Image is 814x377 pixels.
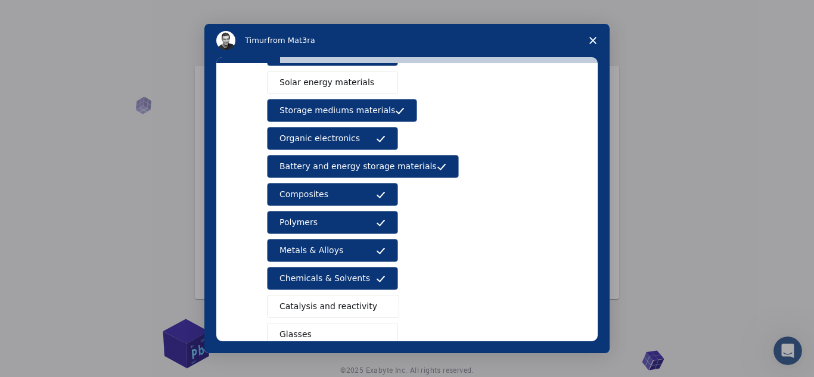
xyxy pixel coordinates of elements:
[267,239,398,262] button: Metals & Alloys
[267,211,398,234] button: Polymers
[279,188,328,201] span: Composites
[267,183,398,206] button: Composites
[279,328,312,341] span: Glasses
[216,31,235,50] img: Profile image for Timur
[267,36,315,45] span: from Mat3ra
[279,160,437,173] span: Battery and energy storage materials
[267,127,398,150] button: Organic electronics
[267,99,417,122] button: Storage mediums materials
[267,323,398,346] button: Glasses
[267,267,398,290] button: Chemicals & Solvents
[279,272,370,285] span: Chemicals & Solvents
[279,104,395,117] span: Storage mediums materials
[279,76,374,89] span: Solar energy materials
[267,155,459,178] button: Battery and energy storage materials
[279,216,318,229] span: Polymers
[21,8,63,19] span: Suporte
[279,244,343,257] span: Metals & Alloys
[245,36,267,45] span: Timur
[267,295,399,318] button: Catalysis and reactivity
[576,24,610,57] span: Close survey
[279,300,377,313] span: Catalysis and reactivity
[279,132,360,145] span: Organic electronics
[267,71,398,94] button: Solar energy materials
